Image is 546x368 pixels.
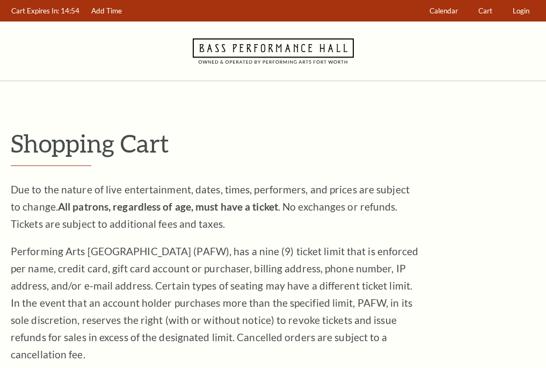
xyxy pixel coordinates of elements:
[11,243,419,363] p: Performing Arts [GEOGRAPHIC_DATA] (PAFW), has a nine (9) ticket limit that is enforced per name, ...
[478,6,492,15] span: Cart
[11,129,535,157] p: Shopping Cart
[86,1,127,21] a: Add Time
[513,6,529,15] span: Login
[61,6,79,15] span: 14:54
[11,6,59,15] span: Cart Expires In:
[58,200,278,213] strong: All patrons, regardless of age, must have a ticket
[425,1,463,21] a: Calendar
[474,1,498,21] a: Cart
[429,6,458,15] span: Calendar
[508,1,535,21] a: Login
[11,183,410,230] span: Due to the nature of live entertainment, dates, times, performers, and prices are subject to chan...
